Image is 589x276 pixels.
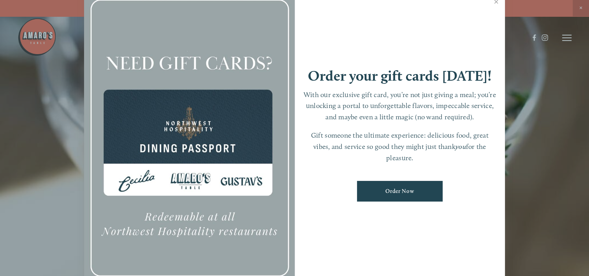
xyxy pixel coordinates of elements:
h1: Order your gift cards [DATE]! [308,69,492,83]
a: Order Now [357,181,443,202]
p: Gift someone the ultimate experience: delicious food, great vibes, and service so good they might... [302,130,498,163]
p: With our exclusive gift card, you’re not just giving a meal; you’re unlocking a portal to unforge... [302,89,498,123]
em: you [455,142,466,150]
